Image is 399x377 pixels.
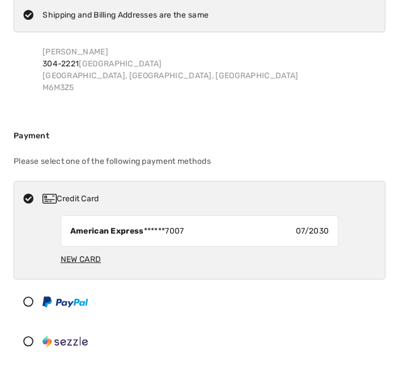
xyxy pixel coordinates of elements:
[296,225,329,237] span: 07/2030
[43,194,57,204] img: Credit Card
[43,9,209,21] div: Shipping and Billing Addresses are the same
[70,226,144,236] strong: American Express
[61,249,101,270] div: New Card
[33,37,308,103] div: [PERSON_NAME] [GEOGRAPHIC_DATA] [GEOGRAPHIC_DATA], [GEOGRAPHIC_DATA], [GEOGRAPHIC_DATA] M6M3Z5
[14,130,385,142] div: Payment
[43,336,88,347] img: Sezzle
[43,296,88,307] img: PayPal
[14,146,385,176] div: Please select one of the following payment methods
[43,193,377,205] div: Credit Card
[43,59,79,69] a: 304-2221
